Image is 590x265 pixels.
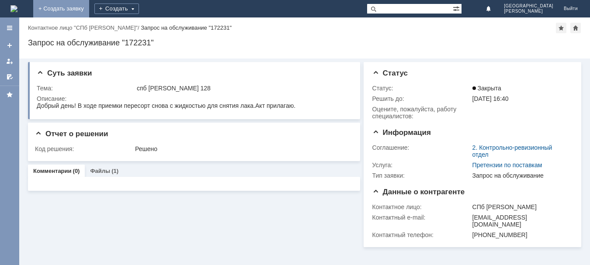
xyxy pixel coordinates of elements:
div: (0) [73,168,80,174]
a: Создать заявку [3,38,17,52]
img: logo [10,5,17,12]
a: Файлы [90,168,110,174]
span: [PERSON_NAME] [504,9,553,14]
div: Контактный телефон: [372,231,471,238]
span: Суть заявки [37,69,92,77]
a: Мои согласования [3,70,17,84]
div: спб [PERSON_NAME] 128 [137,85,348,92]
span: Закрыта [472,85,501,92]
span: Данные о контрагенте [372,188,465,196]
div: Запрос на обслуживание [472,172,569,179]
div: Контактное лицо: [372,203,471,210]
div: Контактный e-mail: [372,214,471,221]
div: Запрос на обслуживание "172231" [28,38,581,47]
span: Отчет о решении [35,130,108,138]
div: Код решения: [35,145,133,152]
a: Претензии по поставкам [472,162,542,169]
span: [DATE] 16:40 [472,95,509,102]
div: Запрос на обслуживание "172231" [141,24,232,31]
a: Мои заявки [3,54,17,68]
a: Перейти на домашнюю страницу [10,5,17,12]
div: Тип заявки: [372,172,471,179]
span: Статус [372,69,408,77]
div: Тема: [37,85,135,92]
div: Описание: [37,95,350,102]
div: СПб [PERSON_NAME] [472,203,569,210]
div: Oцените, пожалуйста, работу специалистов: [372,106,471,120]
a: Комментарии [33,168,72,174]
div: Соглашение: [372,144,471,151]
span: Расширенный поиск [453,4,462,12]
div: (1) [111,168,118,174]
div: / [28,24,141,31]
div: Статус: [372,85,471,92]
a: Контактное лицо "СПб [PERSON_NAME]" [28,24,138,31]
div: Решить до: [372,95,471,102]
span: Информация [372,128,431,137]
div: Решено [135,145,348,152]
div: [PHONE_NUMBER] [472,231,569,238]
div: Добавить в избранное [556,23,566,33]
div: Сделать домашней страницей [570,23,581,33]
span: [GEOGRAPHIC_DATA] [504,3,553,9]
a: 2. Контрольно-ревизионный отдел [472,144,552,158]
div: Создать [94,3,139,14]
div: Услуга: [372,162,471,169]
div: [EMAIL_ADDRESS][DOMAIN_NAME] [472,214,569,228]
